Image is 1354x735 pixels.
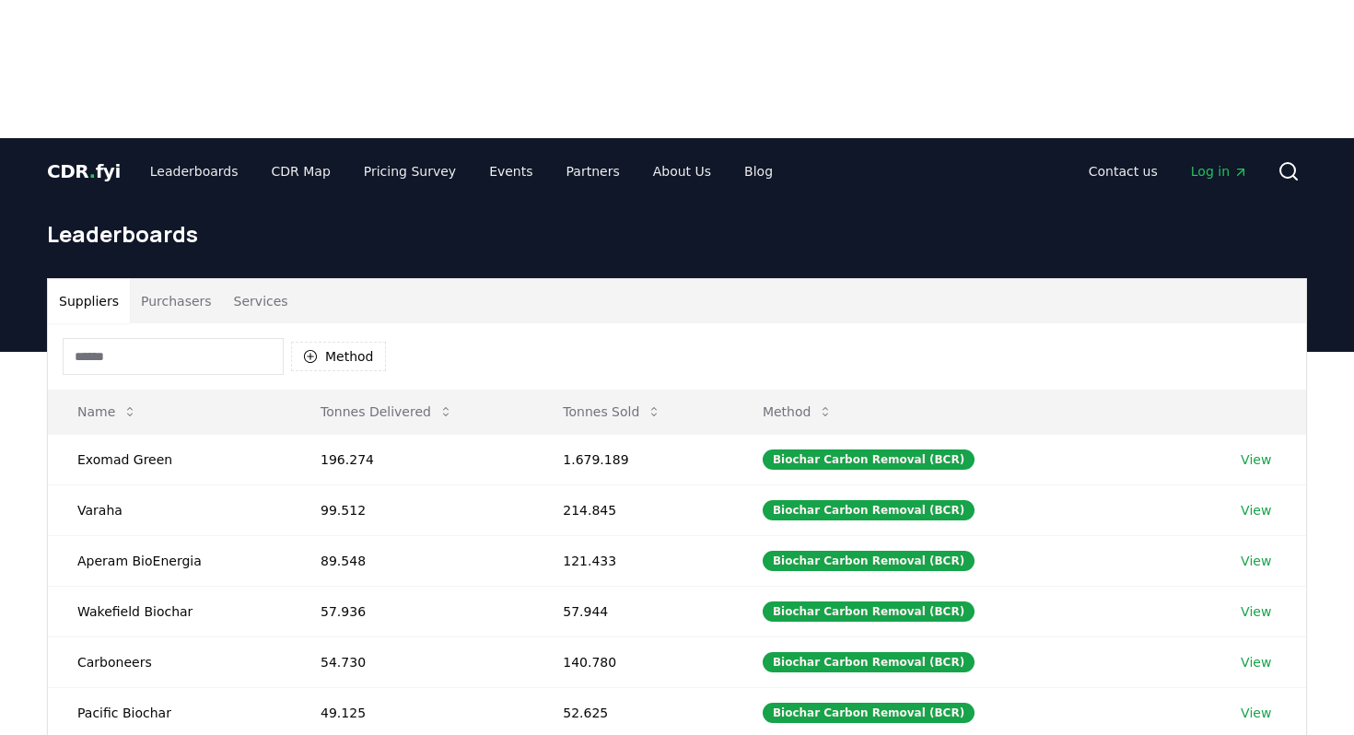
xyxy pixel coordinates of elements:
div: Biochar Carbon Removal (BCR) [763,703,975,723]
div: Biochar Carbon Removal (BCR) [763,551,975,571]
a: About Us [638,155,726,188]
td: Wakefield Biochar [48,586,291,636]
a: View [1241,450,1271,469]
td: 89.548 [291,535,533,586]
td: 57.936 [291,586,533,636]
div: Biochar Carbon Removal (BCR) [763,449,975,470]
td: 54.730 [291,636,533,687]
button: Suppliers [48,279,130,323]
button: Tonnes Delivered [306,393,468,430]
nav: Main [1074,155,1263,188]
td: Carboneers [48,636,291,687]
button: Name [63,393,152,430]
div: Biochar Carbon Removal (BCR) [763,500,975,520]
a: View [1241,552,1271,570]
nav: Main [135,155,788,188]
div: Biochar Carbon Removal (BCR) [763,652,975,672]
span: Log in [1191,162,1248,181]
div: Biochar Carbon Removal (BCR) [763,601,975,622]
td: Aperam BioEnergia [48,535,291,586]
h1: Leaderboards [47,219,1307,249]
td: Varaha [48,484,291,535]
button: Services [223,279,299,323]
button: Method [291,342,386,371]
a: Partners [552,155,635,188]
a: Blog [730,155,788,188]
button: Method [748,393,848,430]
td: Exomad Green [48,434,291,484]
a: View [1241,602,1271,621]
td: 214.845 [533,484,733,535]
td: 57.944 [533,586,733,636]
td: 140.780 [533,636,733,687]
a: View [1241,501,1271,519]
span: . [89,160,96,182]
button: Tonnes Sold [548,393,676,430]
a: Log in [1176,155,1263,188]
a: Pricing Survey [349,155,471,188]
a: Leaderboards [135,155,253,188]
td: 99.512 [291,484,533,535]
a: CDR.fyi [47,158,121,184]
a: Events [474,155,547,188]
td: 121.433 [533,535,733,586]
td: 1.679.189 [533,434,733,484]
td: 196.274 [291,434,533,484]
a: View [1241,704,1271,722]
a: Contact us [1074,155,1173,188]
button: Purchasers [130,279,223,323]
a: CDR Map [257,155,345,188]
span: CDR fyi [47,160,121,182]
a: View [1241,653,1271,671]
